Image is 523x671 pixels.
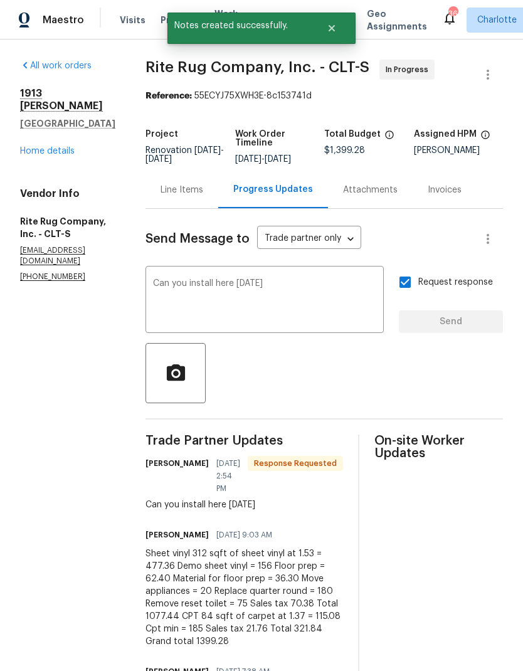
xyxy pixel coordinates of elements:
h6: [PERSON_NAME] [145,529,209,541]
span: [DATE] [145,155,172,164]
div: 55ECYJ75XWH3E-8c153741d [145,90,503,102]
h5: Assigned HPM [414,130,477,139]
span: - [145,146,224,164]
span: [DATE] 9:03 AM [216,529,272,541]
div: Trade partner only [257,229,361,250]
div: Can you install here [DATE] [145,499,343,511]
span: [DATE] [265,155,291,164]
span: - [235,155,291,164]
span: [DATE] [235,155,261,164]
div: 36 [448,8,457,20]
span: Request response [418,276,493,289]
span: Projects [161,14,199,26]
span: Renovation [145,146,224,164]
span: Visits [120,14,145,26]
span: [DATE] [194,146,221,155]
h5: Project [145,130,178,139]
span: Geo Assignments [367,8,427,33]
span: Response Requested [249,457,342,470]
span: On-site Worker Updates [374,435,503,460]
a: All work orders [20,61,92,70]
span: Work Orders [214,8,246,33]
span: Trade Partner Updates [145,435,343,447]
span: Send Message to [145,233,250,245]
h4: Vendor Info [20,188,115,200]
div: Sheet vinyl 312 sqft of sheet vinyl at 1.53 = 477.36 Demo sheet vinyl = 156 Floor prep = 62.40 Ma... [145,547,343,648]
span: Notes created successfully. [167,13,311,39]
h5: Total Budget [324,130,381,139]
div: Invoices [428,184,462,196]
div: Line Items [161,184,203,196]
div: Progress Updates [233,183,313,196]
h6: [PERSON_NAME] [145,457,209,470]
span: $1,399.28 [324,146,365,155]
span: Maestro [43,14,84,26]
span: In Progress [386,63,433,76]
h5: Work Order Timeline [235,130,325,147]
button: Close [311,16,352,41]
h5: Rite Rug Company, Inc. - CLT-S [20,215,115,240]
span: The hpm assigned to this work order. [480,130,490,146]
span: Rite Rug Company, Inc. - CLT-S [145,60,369,75]
b: Reference: [145,92,192,100]
div: Attachments [343,184,398,196]
a: Home details [20,147,75,156]
span: The total cost of line items that have been proposed by Opendoor. This sum includes line items th... [384,130,394,146]
div: [PERSON_NAME] [414,146,504,155]
span: [DATE] 2:54 PM [216,457,240,495]
span: Charlotte [477,14,517,26]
